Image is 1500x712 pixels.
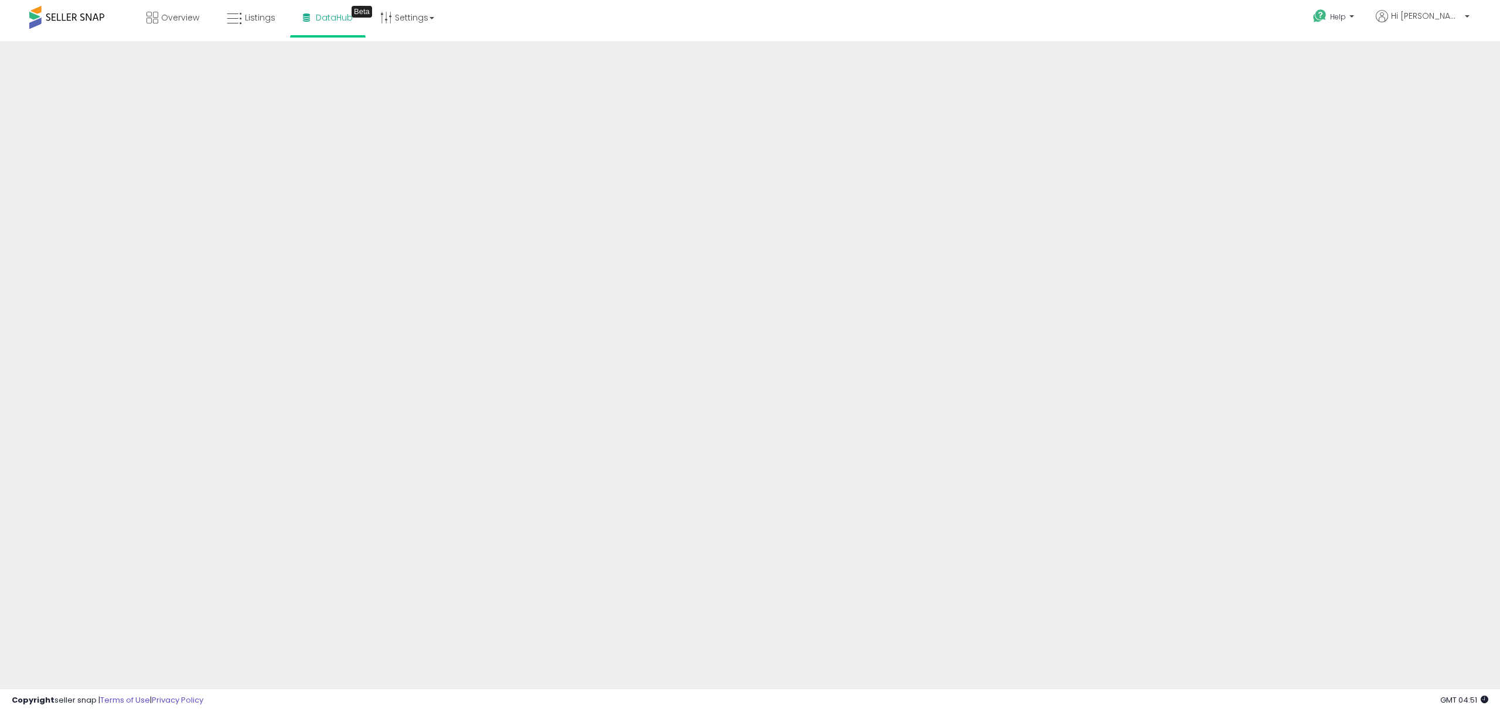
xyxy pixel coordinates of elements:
[352,6,372,18] div: Tooltip anchor
[161,12,199,23] span: Overview
[1440,694,1488,706] span: 2025-10-14 04:51 GMT
[12,695,203,706] div: seller snap | |
[1376,10,1470,36] a: Hi [PERSON_NAME]
[316,12,353,23] span: DataHub
[245,12,275,23] span: Listings
[12,694,54,706] strong: Copyright
[100,694,150,706] a: Terms of Use
[152,694,203,706] a: Privacy Policy
[1330,12,1346,22] span: Help
[1312,9,1327,23] i: Get Help
[1391,10,1461,22] span: Hi [PERSON_NAME]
